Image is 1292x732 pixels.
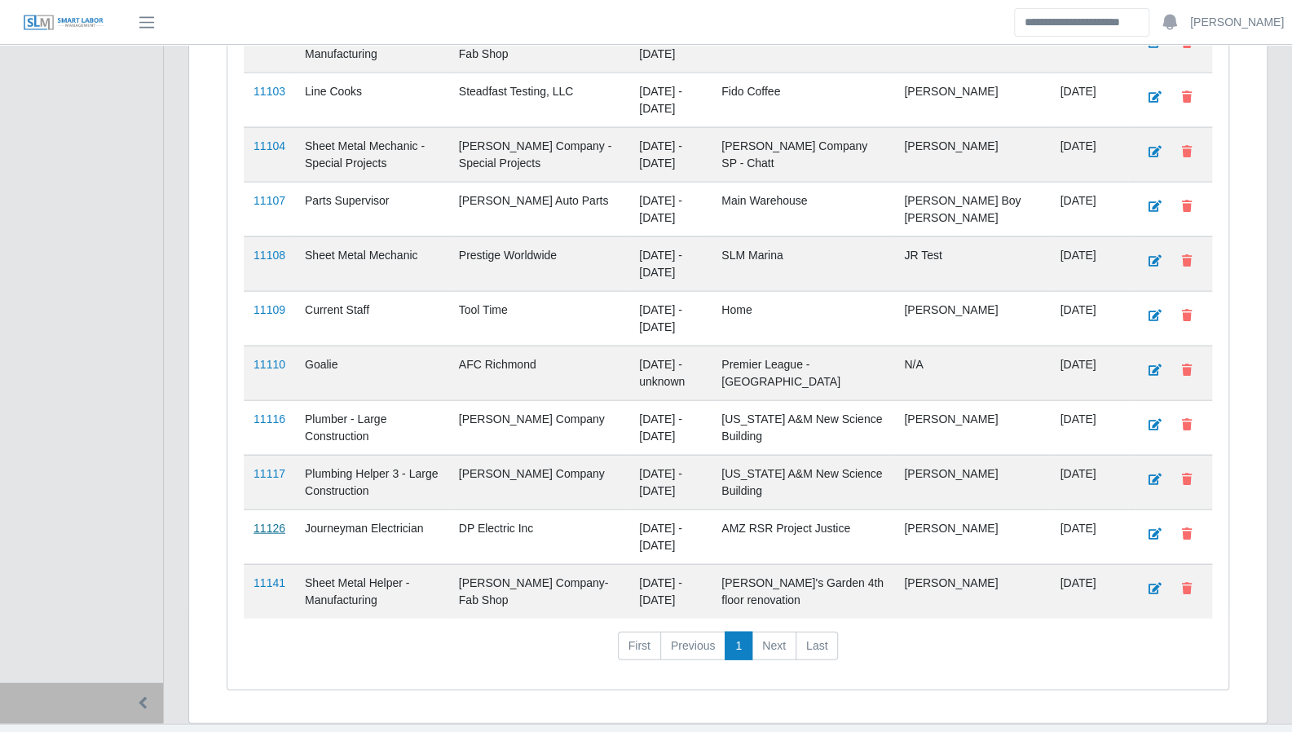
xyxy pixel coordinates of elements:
td: AMZ RSR Project Justice [712,509,894,564]
td: Sheet Metal Helper - Manufacturing [295,564,449,619]
td: JR Test [894,236,1050,291]
td: Plumbing Helper 3 - Large Construction [295,455,449,509]
td: [PERSON_NAME] Company - Special Projects [449,127,629,182]
td: [DATE] - [DATE] [629,564,712,619]
td: Goalie [295,346,449,400]
td: Sheet Metal Mechanic - Special Projects [295,127,449,182]
td: [DATE] - [DATE] [629,291,712,346]
td: [DATE] [1050,18,1128,73]
td: Steadfast Testing, LLC [449,73,629,127]
td: Line Cooks [295,73,449,127]
a: 11117 [254,467,285,480]
td: Sheet Metal Mechanic [295,236,449,291]
td: [PERSON_NAME] Company SP - Chatt [712,127,894,182]
td: Fab Shop Un-applied [712,18,894,73]
td: [DATE] [1050,73,1128,127]
td: [PERSON_NAME] [894,455,1050,509]
a: 11108 [254,249,285,262]
td: [DATE] - [DATE] [629,18,712,73]
td: [PERSON_NAME] Company- Fab Shop [449,18,629,73]
td: [DATE] [1050,291,1128,346]
td: [PERSON_NAME] Company [449,455,629,509]
td: [DATE] - [DATE] [629,236,712,291]
td: [US_STATE] A&M New Science Building [712,455,894,509]
td: [PERSON_NAME] [894,564,1050,619]
a: 11116 [254,412,285,426]
td: [PERSON_NAME] [894,73,1050,127]
td: [PERSON_NAME] [894,127,1050,182]
a: 11126 [254,522,285,535]
td: [DATE] [1050,346,1128,400]
td: [DATE] - [DATE] [629,127,712,182]
a: 11109 [254,303,285,316]
td: Parts Supervisor [295,182,449,236]
td: [PERSON_NAME] [894,400,1050,455]
a: 11141 [254,576,285,589]
td: [DATE] - unknown [629,346,712,400]
td: [PERSON_NAME] [894,509,1050,564]
td: [DATE] - [DATE] [629,400,712,455]
td: Tool Time [449,291,629,346]
td: [PERSON_NAME]'s Garden 4th floor renovation [712,564,894,619]
td: Main Warehouse [712,182,894,236]
a: 11103 [254,85,285,98]
a: 1 [725,632,752,661]
td: [PERSON_NAME] [894,291,1050,346]
input: Search [1014,8,1149,37]
td: [DATE] [1050,564,1128,619]
td: [DATE] [1050,455,1128,509]
td: [DATE] - [DATE] [629,73,712,127]
td: Journeyman Electrician [295,509,449,564]
td: [DATE] [1050,236,1128,291]
td: [DATE] - [DATE] [629,182,712,236]
td: [DATE] [1050,182,1128,236]
td: Current Staff [295,291,449,346]
nav: pagination [244,632,1212,674]
td: [PERSON_NAME] Company- Fab Shop [449,564,629,619]
td: Plumber - Large Construction [295,400,449,455]
td: Fido Coffee [712,73,894,127]
td: Premier League - [GEOGRAPHIC_DATA] [712,346,894,400]
td: AFC Richmond [449,346,629,400]
td: [DATE] [1050,127,1128,182]
td: [PERSON_NAME] [894,18,1050,73]
a: [PERSON_NAME] [1190,14,1284,31]
td: [DATE] - [DATE] [629,509,712,564]
a: 11110 [254,358,285,371]
td: Sheet Metal Helper - Manufacturing [295,18,449,73]
td: [PERSON_NAME] Auto Parts [449,182,629,236]
td: DP Electric Inc [449,509,629,564]
a: 11104 [254,139,285,152]
td: SLM Marina [712,236,894,291]
td: [DATE] [1050,400,1128,455]
img: SLM Logo [23,14,104,32]
a: 11107 [254,194,285,207]
td: [DATE] - [DATE] [629,455,712,509]
td: Home [712,291,894,346]
td: [PERSON_NAME] Company [449,400,629,455]
td: [PERSON_NAME] Boy [PERSON_NAME] [894,182,1050,236]
td: [US_STATE] A&M New Science Building [712,400,894,455]
td: Prestige Worldwide [449,236,629,291]
td: [DATE] [1050,509,1128,564]
td: N/A [894,346,1050,400]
